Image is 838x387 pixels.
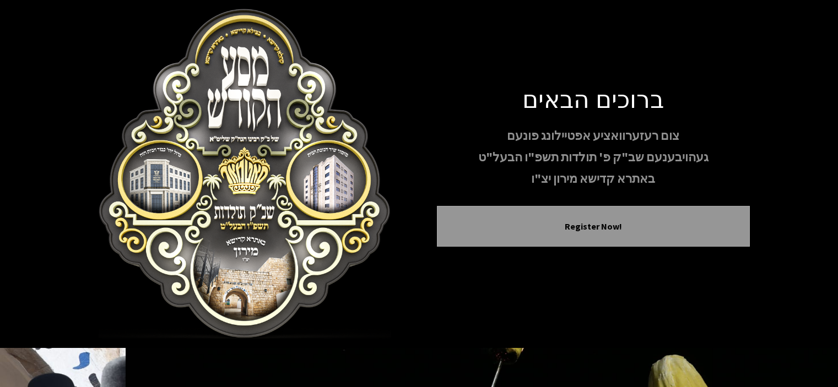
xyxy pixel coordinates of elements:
[437,169,750,188] p: באתרא קדישא מירון יצ"ו
[451,220,736,233] button: Register Now!
[437,126,750,145] p: צום רעזערוואציע אפטיילונג פונעם
[437,148,750,167] p: געהויבענעם שב"ק פ' תולדות תשפ"ו הבעל"ט
[437,84,750,113] h1: ברוכים הבאים
[89,9,402,339] img: Meron Toldos Logo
